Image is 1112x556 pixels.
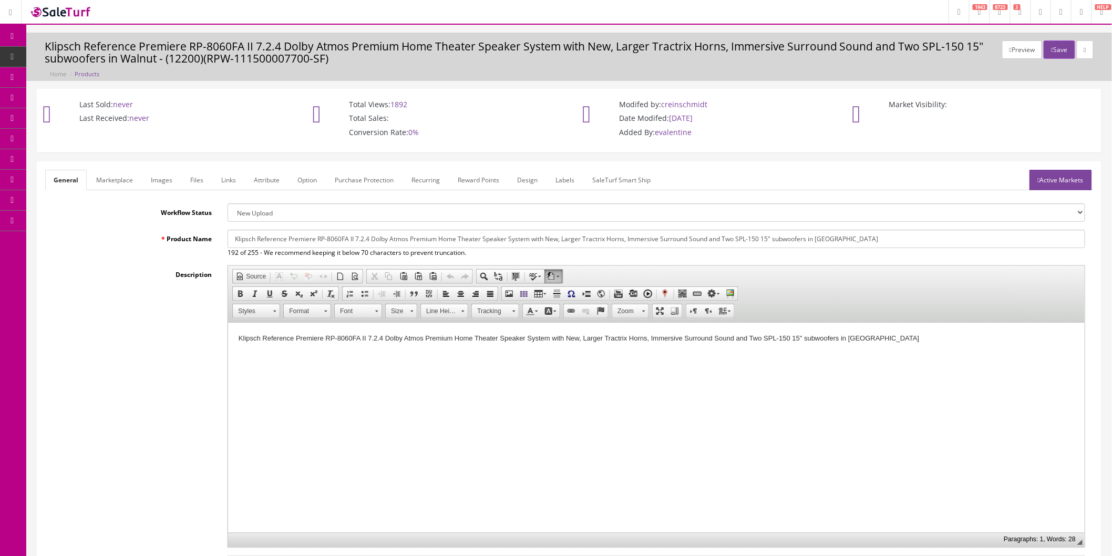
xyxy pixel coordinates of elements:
a: New Page [333,270,348,283]
span: never [129,113,149,123]
a: Bold [233,287,248,301]
h3: Klipsch Reference Premiere RP-8060FA II 7.2.4 Dolby Atmos Premium Home Theater Speaker System wit... [45,40,1094,65]
a: Background Color [541,304,560,318]
a: Zoom [612,304,649,318]
a: Paste as plain text [411,270,426,283]
span: Styles [233,304,270,318]
a: Insert SlideShow [723,287,738,301]
a: Decrease Indent [375,287,389,301]
a: Home [50,70,66,78]
a: Products [75,70,99,78]
a: Styles [232,304,280,318]
label: Description [45,265,220,280]
a: Text direction from left to right [686,304,701,318]
p: Modifed by: [588,100,821,109]
a: Select All [509,270,523,283]
p: Last Received: [48,114,281,123]
a: Copy [382,270,396,283]
a: Line Height [420,304,468,318]
a: Files [182,170,212,190]
span: Tracking [472,304,509,318]
a: Create a Bootstrap grid [517,287,531,301]
a: Source [233,270,269,283]
button: Preview [1002,40,1042,59]
span: Resize [1077,540,1083,545]
a: Block Quote [407,287,421,301]
a: Maximize [653,304,667,318]
a: Undo [443,270,458,283]
a: Comment Selection [286,270,301,283]
a: Insert symbol [564,287,579,301]
span: 3 [1014,4,1021,10]
div: Statistics [1004,536,1076,543]
span: creinschmidt [661,99,707,109]
span: 1892 [391,99,408,109]
iframe: Rich Text Editor, input-description1 [228,323,1085,533]
a: Superscript [306,287,321,301]
a: Strikethrough [277,287,292,301]
a: Active Markets [1029,170,1092,190]
a: Create Div Container [421,287,436,301]
p: Added By: [588,128,821,137]
a: Insert Page Break for Printing [579,287,594,301]
p: Total Views: [318,100,551,109]
span: 8723 [993,4,1008,10]
a: General [45,170,87,190]
p: Market Visibility: [858,100,1091,109]
a: Design [509,170,546,190]
p: Total Sales: [318,114,551,123]
a: Uncomment Selection [301,270,316,283]
a: Unlink [579,304,593,318]
a: Links [213,170,244,190]
a: Show Blocks [667,304,682,318]
a: Marketplace [88,170,141,190]
span: Font [335,304,372,318]
p: Conversion Rate: [318,128,551,137]
a: Size [385,304,417,318]
span: Zoom [612,304,639,318]
a: AutoCorrect [544,270,563,283]
span: Line Height [421,304,458,318]
a: Replace [491,270,506,283]
span: evalentine [655,127,692,137]
a: Format Selection [272,270,286,283]
a: Embed YouTube Video [611,287,626,301]
a: Option [289,170,325,190]
a: Google Maps [658,287,673,301]
a: Font [334,304,382,318]
a: Paste from Word [426,270,440,283]
a: Insert a ZS Google QR-Code picture [675,287,690,301]
a: Set language [716,304,734,318]
button: Save [1044,40,1075,59]
a: Italic [248,287,262,301]
p: Date Modifed: [588,114,821,123]
a: Text direction from right to left [701,304,716,318]
span: 0% [409,127,419,137]
a: Insert/Remove Bulleted List [357,287,372,301]
span: Size [386,304,407,318]
a: Underline [262,287,277,301]
span: never [113,99,133,109]
span: 1943 [973,4,987,10]
label: Workflow Status [45,203,220,218]
a: Tracking [471,304,519,318]
img: SaleTurf [29,5,92,19]
a: Format [283,304,331,318]
a: IFrame [594,287,609,301]
a: Subscript [292,287,306,301]
span: Source [244,272,266,281]
a: Link [564,304,579,318]
a: Center [454,287,468,301]
a: SaleTurf Smart Ship [584,170,659,190]
span: Format [284,304,321,318]
a: Spell Checker [526,270,544,283]
a: Align Right [468,287,483,301]
a: Images [142,170,181,190]
a: Anchor [593,304,608,318]
p: Last Sold: [48,100,281,109]
span: [DATE] [669,113,693,123]
a: Video Snapshot [641,287,655,301]
a: Justify [483,287,498,301]
a: Enable/Disable HTML Tag Autocomplete [316,270,331,283]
